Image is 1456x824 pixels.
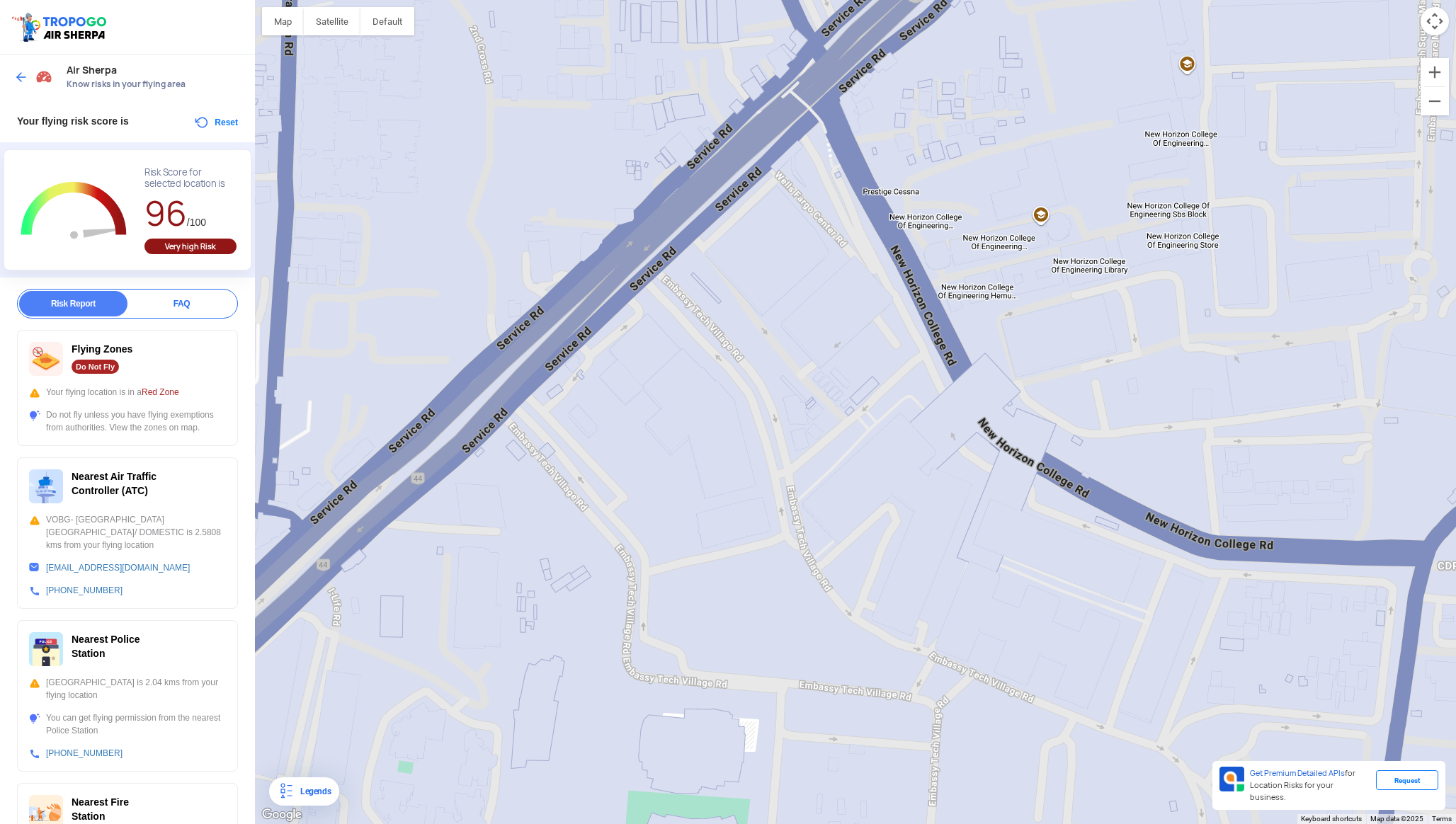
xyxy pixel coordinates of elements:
div: Very high Risk [144,239,237,254]
img: ic_nofly.svg [29,342,63,376]
div: Legends [295,783,331,800]
div: Do Not Fly [72,360,119,374]
span: 96 [144,191,187,236]
button: Zoom out [1421,87,1449,115]
div: Do not fly unless you have flying exemptions from authorities. View the zones on map. [29,408,226,434]
img: Legends [278,783,295,800]
button: Map camera controls [1421,7,1449,35]
a: Terms [1432,815,1452,823]
button: Show street map [262,7,304,35]
div: You can get flying permission from the nearest Police Station [29,711,226,737]
span: Nearest Air Traffic Controller (ATC) [72,471,157,496]
img: Premium APIs [1219,767,1244,791]
span: /100 [187,217,206,228]
button: Reset [193,114,238,131]
div: FAQ [127,291,236,316]
span: Get Premium Detailed APIs [1250,768,1345,778]
div: for Location Risks for your business. [1244,767,1376,804]
div: Risk Score for selected location is [144,167,237,190]
div: [GEOGRAPHIC_DATA] is 2.04 kms from your flying location [29,676,226,702]
span: Map data ©2025 [1370,815,1423,823]
button: Zoom in [1421,58,1449,86]
span: Nearest Police Station [72,634,140,659]
img: Google [258,806,305,824]
img: ic_arrow_back_blue.svg [14,70,28,84]
span: Your flying risk score is [17,115,129,127]
button: Show satellite imagery [304,7,360,35]
div: Request [1376,770,1438,790]
span: Air Sherpa [67,64,241,76]
span: Flying Zones [72,343,132,355]
g: Chart [15,167,133,256]
a: [EMAIL_ADDRESS][DOMAIN_NAME] [46,563,190,573]
a: [PHONE_NUMBER] [46,748,123,758]
img: ic_police_station.svg [29,632,63,666]
div: VOBG- [GEOGRAPHIC_DATA] [GEOGRAPHIC_DATA]/ DOMESTIC is 2.5808 kms from your flying location [29,513,226,551]
div: Risk Report [19,291,127,316]
a: Open this area in Google Maps (opens a new window) [258,806,305,824]
span: Know risks in your flying area [67,79,241,90]
img: Risk Scores [35,68,52,85]
span: Nearest Fire Station [72,796,129,822]
div: Your flying location is in a [29,386,226,399]
img: ic_atc.svg [29,469,63,503]
img: ic_tgdronemaps.svg [11,11,111,43]
button: Keyboard shortcuts [1301,814,1362,824]
span: Red Zone [142,387,179,397]
a: [PHONE_NUMBER] [46,585,123,595]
